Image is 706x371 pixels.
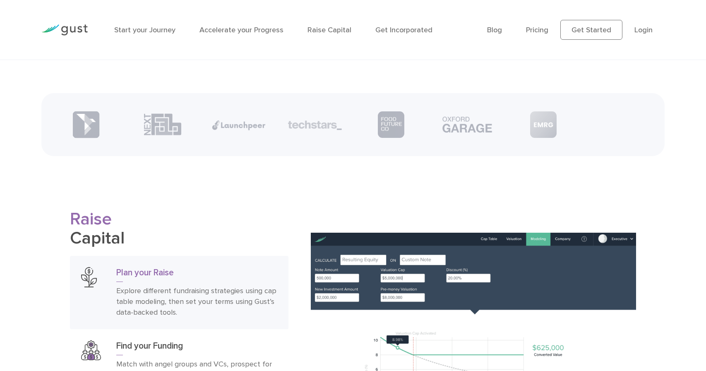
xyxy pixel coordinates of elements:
[375,26,432,34] a: Get Incorporated
[72,111,100,138] img: Partner
[116,286,277,318] p: Explore different fundraising strategies using cap table modeling, then set your terms using Gust...
[440,114,494,135] img: Partner
[116,340,277,355] h3: Find your Funding
[487,26,502,34] a: Blog
[307,26,351,34] a: Raise Capital
[288,120,342,130] img: Partner
[378,111,404,138] img: Partner
[560,20,622,40] a: Get Started
[144,113,181,136] img: Partner
[116,267,277,282] h3: Plan your Raise
[70,210,288,248] h2: Capital
[81,340,101,360] img: Find Your Funding
[212,120,266,130] img: Partner
[70,209,112,229] span: Raise
[81,267,97,287] img: Plan Your Raise
[41,24,88,36] img: Gust Logo
[114,26,175,34] a: Start your Journey
[199,26,283,34] a: Accelerate your Progress
[530,111,557,138] img: Partner
[70,256,288,329] a: Plan Your RaisePlan your RaiseExplore different fundraising strategies using cap table modeling, ...
[634,26,653,34] a: Login
[526,26,548,34] a: Pricing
